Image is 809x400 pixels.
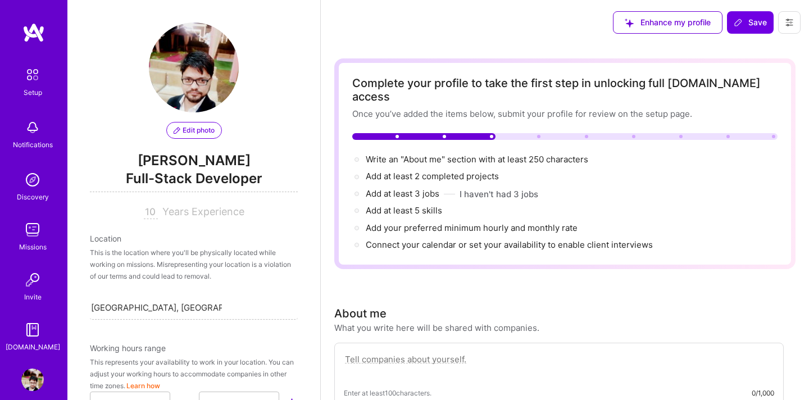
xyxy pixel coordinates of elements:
[366,239,653,250] span: Connect your calendar or set your availability to enable client interviews
[334,305,387,322] div: About me
[17,191,49,203] div: Discovery
[752,387,774,399] div: 0/1,000
[166,122,222,139] button: Edit photo
[162,206,244,217] span: Years Experience
[460,188,538,200] button: I haven't had 3 jobs
[90,356,298,392] div: This represents your availability to work in your location. You can adjust your working hours to ...
[366,222,578,233] span: Add your preferred minimum hourly and monthly rate
[149,22,239,112] img: User Avatar
[625,19,634,28] i: icon SuggestedTeams
[366,205,442,216] span: Add at least 5 skills
[613,11,722,34] button: Enhance my profile
[21,269,44,291] img: Invite
[126,380,160,392] button: Learn how
[174,127,180,134] i: icon PencilPurple
[21,169,44,191] img: discovery
[352,108,778,120] div: Once you’ve added the items below, submit your profile for review on the setup page.
[90,247,298,282] div: This is the location where you'll be physically located while working on missions. Misrepresentin...
[22,22,45,43] img: logo
[19,241,47,253] div: Missions
[366,154,590,165] span: Write an "About me" section with at least 250 characters
[727,11,774,34] button: Save
[90,152,298,169] span: [PERSON_NAME]
[734,17,767,28] span: Save
[344,387,431,399] span: Enter at least 100 characters.
[174,125,215,135] span: Edit photo
[366,188,439,199] span: Add at least 3 jobs
[352,76,778,103] div: Complete your profile to take the first step in unlocking full [DOMAIN_NAME] access
[13,139,53,151] div: Notifications
[21,219,44,241] img: teamwork
[90,343,166,353] span: Working hours range
[21,63,44,87] img: setup
[21,116,44,139] img: bell
[21,369,44,391] img: User Avatar
[334,322,539,334] div: What you write here will be shared with companies.
[144,206,158,219] input: XX
[19,369,47,391] a: User Avatar
[90,169,298,192] span: Full-Stack Developer
[24,291,42,303] div: Invite
[6,341,60,353] div: [DOMAIN_NAME]
[90,233,298,244] div: Location
[366,171,499,181] span: Add at least 2 completed projects
[21,319,44,341] img: guide book
[24,87,42,98] div: Setup
[144,206,162,217] div: How long have you been doing this work?
[625,17,711,28] span: Enhance my profile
